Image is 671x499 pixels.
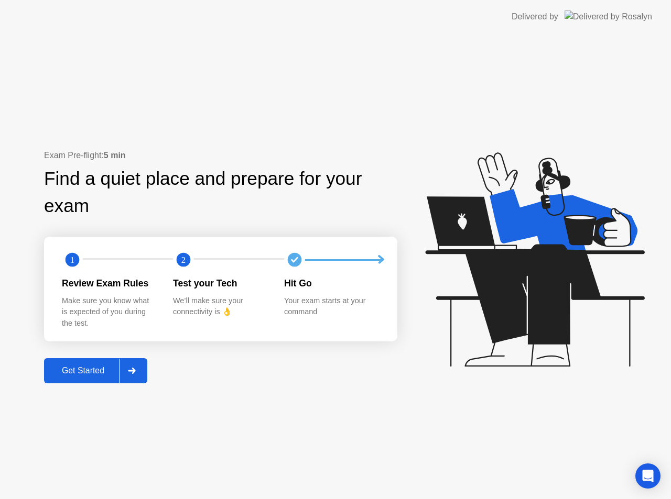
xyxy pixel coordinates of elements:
[284,295,378,318] div: Your exam starts at your command
[70,255,74,265] text: 1
[44,149,397,162] div: Exam Pre-flight:
[565,10,652,23] img: Delivered by Rosalyn
[512,10,558,23] div: Delivered by
[284,276,378,290] div: Hit Go
[635,463,661,489] div: Open Intercom Messenger
[62,295,156,329] div: Make sure you know what is expected of you during the test.
[173,276,267,290] div: Test your Tech
[173,295,267,318] div: We’ll make sure your connectivity is 👌
[62,276,156,290] div: Review Exam Rules
[44,165,397,220] div: Find a quiet place and prepare for your exam
[104,151,126,160] b: 5 min
[47,366,119,375] div: Get Started
[181,255,186,265] text: 2
[44,358,147,383] button: Get Started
